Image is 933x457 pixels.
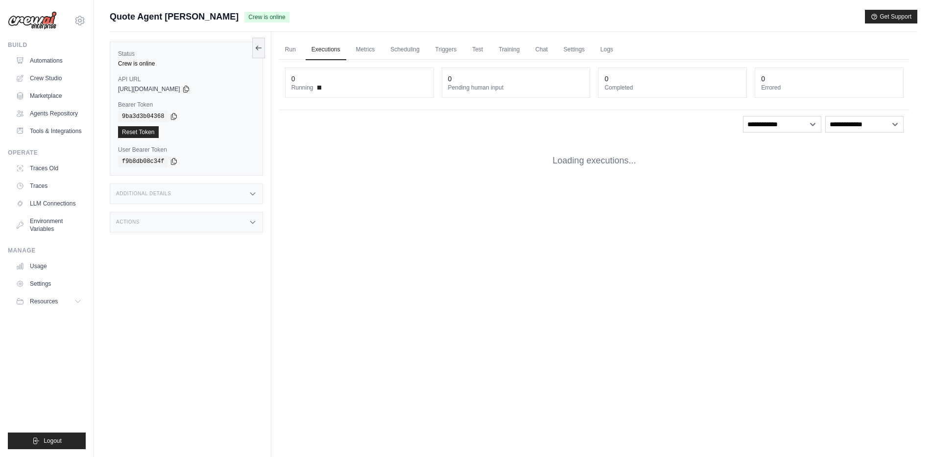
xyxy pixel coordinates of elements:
div: Crew is online [118,60,255,68]
button: Logout [8,433,86,449]
a: Triggers [430,40,463,60]
a: Run [279,40,302,60]
label: API URL [118,75,255,83]
a: Traces Old [12,160,86,176]
a: Traces [12,178,86,194]
a: Settings [12,276,86,292]
h3: Additional Details [116,191,171,197]
a: Logs [595,40,619,60]
span: Resources [30,297,58,305]
a: Chat [529,40,553,60]
a: Test [466,40,489,60]
span: Quote Agent [PERSON_NAME] [110,10,239,23]
img: Logo [8,11,57,30]
span: Crew is online [244,12,289,23]
a: Usage [12,258,86,274]
a: Agents Repository [12,106,86,121]
dt: Pending human input [448,84,584,91]
label: Bearer Token [118,101,255,109]
span: Running [291,84,313,91]
div: 0 [761,74,765,84]
a: Automations [12,53,86,69]
h3: Actions [116,219,140,225]
dt: Completed [604,84,741,91]
a: Metrics [350,40,381,60]
a: Reset Token [118,126,159,138]
a: Environment Variables [12,213,86,237]
code: f9b8db08c34f [118,156,168,167]
a: Scheduling [384,40,425,60]
div: 0 [604,74,608,84]
a: LLM Connections [12,196,86,211]
label: User Bearer Token [118,146,255,154]
label: Status [118,50,255,58]
code: 9ba3d3b04368 [118,111,168,122]
span: [URL][DOMAIN_NAME] [118,85,180,93]
div: Loading executions... [279,138,909,183]
div: Build [8,41,86,49]
button: Resources [12,294,86,309]
div: Operate [8,149,86,157]
div: 0 [291,74,295,84]
a: Tools & Integrations [12,123,86,139]
button: Get Support [865,10,917,23]
a: Crew Studio [12,70,86,86]
div: Manage [8,247,86,254]
a: Training [493,40,526,60]
a: Marketplace [12,88,86,104]
div: 0 [448,74,452,84]
a: Settings [557,40,590,60]
a: Executions [306,40,346,60]
dt: Errored [761,84,897,91]
span: Logout [44,437,62,445]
